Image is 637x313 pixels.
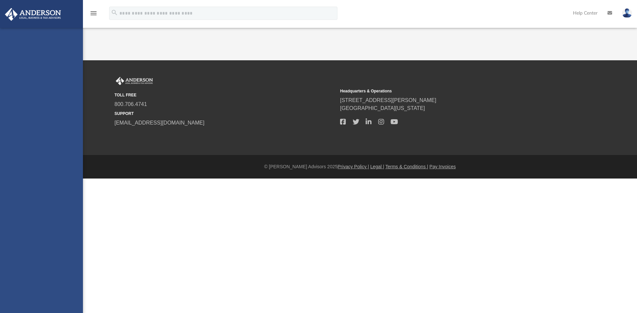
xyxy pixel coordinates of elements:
img: Anderson Advisors Platinum Portal [114,77,154,85]
a: Pay Invoices [429,164,456,169]
img: User Pic [622,8,632,18]
small: TOLL FREE [114,92,335,98]
a: [STREET_ADDRESS][PERSON_NAME] [340,97,436,103]
a: Terms & Conditions | [386,164,428,169]
div: © [PERSON_NAME] Advisors 2025 [83,163,637,170]
i: search [111,9,118,16]
small: SUPPORT [114,111,335,117]
a: 800.706.4741 [114,101,147,107]
a: [GEOGRAPHIC_DATA][US_STATE] [340,105,425,111]
a: [EMAIL_ADDRESS][DOMAIN_NAME] [114,120,204,126]
a: Privacy Policy | [338,164,369,169]
img: Anderson Advisors Platinum Portal [3,8,63,21]
a: menu [90,13,98,17]
i: menu [90,9,98,17]
a: Legal | [370,164,384,169]
small: Headquarters & Operations [340,88,561,94]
